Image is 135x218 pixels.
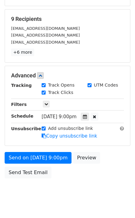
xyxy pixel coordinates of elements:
[11,26,80,31] small: [EMAIL_ADDRESS][DOMAIN_NAME]
[48,125,93,132] label: Add unsubscribe link
[5,152,72,164] a: Send on [DATE] 9:00pm
[11,16,124,22] h5: 9 Recipients
[11,102,27,107] strong: Filters
[11,49,34,56] a: +6 more
[11,114,33,119] strong: Schedule
[42,114,76,119] span: [DATE] 9:00pm
[5,167,51,178] a: Send Test Email
[11,126,41,131] strong: Unsubscribe
[11,83,32,88] strong: Tracking
[48,82,75,88] label: Track Opens
[104,189,135,218] div: 聊天小组件
[42,133,97,139] a: Copy unsubscribe link
[11,40,80,45] small: [EMAIL_ADDRESS][DOMAIN_NAME]
[94,82,118,88] label: UTM Codes
[73,152,100,164] a: Preview
[104,189,135,218] iframe: Chat Widget
[11,72,124,79] h5: Advanced
[11,33,80,37] small: [EMAIL_ADDRESS][DOMAIN_NAME]
[48,89,73,96] label: Track Clicks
